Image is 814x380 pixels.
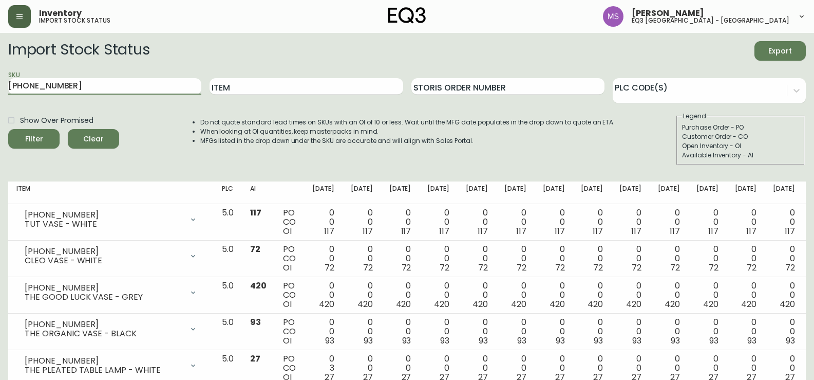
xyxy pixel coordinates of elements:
[550,298,565,310] span: 420
[735,318,757,346] div: 0 0
[283,245,296,273] div: PO CO
[631,225,641,237] span: 117
[25,247,183,256] div: [PHONE_NUMBER]
[419,182,458,204] th: [DATE]
[283,225,292,237] span: OI
[658,318,680,346] div: 0 0
[312,208,334,236] div: 0 0
[283,208,296,236] div: PO CO
[619,281,641,309] div: 0 0
[401,225,411,237] span: 117
[8,182,214,204] th: Item
[671,335,680,347] span: 93
[588,298,603,310] span: 420
[466,281,488,309] div: 0 0
[785,225,795,237] span: 117
[389,245,411,273] div: 0 0
[242,182,275,204] th: AI
[396,298,411,310] span: 420
[504,208,526,236] div: 0 0
[39,17,110,24] h5: import stock status
[214,204,242,241] td: 5.0
[658,281,680,309] div: 0 0
[440,262,449,274] span: 72
[773,245,795,273] div: 0 0
[682,151,799,160] div: Available Inventory - AI
[25,256,183,265] div: CLEO VASE - WHITE
[214,182,242,204] th: PLC
[357,298,373,310] span: 420
[16,318,205,340] div: [PHONE_NUMBER]THE ORGANIC VASE - BLACK
[682,112,707,121] legend: Legend
[250,353,260,365] span: 27
[25,320,183,329] div: [PHONE_NUMBER]
[16,281,205,304] div: [PHONE_NUMBER]THE GOOD LUCK VASE - GREY
[250,207,261,219] span: 117
[504,281,526,309] div: 0 0
[746,225,756,237] span: 117
[364,335,373,347] span: 93
[8,129,60,149] button: Filter
[458,182,496,204] th: [DATE]
[556,335,565,347] span: 93
[351,281,373,309] div: 0 0
[504,245,526,273] div: 0 0
[682,123,799,132] div: Purchase Order - PO
[76,133,111,146] span: Clear
[747,262,756,274] span: 72
[603,6,623,27] img: 1b6e43211f6f3cc0b0729c9049b8e7af
[283,281,296,309] div: PO CO
[363,225,373,237] span: 117
[696,208,718,236] div: 0 0
[427,318,449,346] div: 0 0
[773,318,795,346] div: 0 0
[632,262,641,274] span: 72
[16,208,205,231] div: [PHONE_NUMBER]TUT VASE - WHITE
[25,220,183,229] div: TUT VASE - WHITE
[250,280,267,292] span: 420
[351,318,373,346] div: 0 0
[283,298,292,310] span: OI
[735,245,757,273] div: 0 0
[593,262,603,274] span: 72
[16,245,205,267] div: [PHONE_NUMBER]CLEO VASE - WHITE
[619,245,641,273] div: 0 0
[68,129,119,149] button: Clear
[466,245,488,273] div: 0 0
[283,318,296,346] div: PO CO
[754,41,806,61] button: Export
[283,335,292,347] span: OI
[434,298,449,310] span: 420
[25,283,183,293] div: [PHONE_NUMBER]
[389,281,411,309] div: 0 0
[324,225,334,237] span: 117
[670,262,680,274] span: 72
[20,115,93,126] span: Show Over Promised
[735,208,757,236] div: 0 0
[466,208,488,236] div: 0 0
[517,262,526,274] span: 72
[312,281,334,309] div: 0 0
[312,318,334,346] div: 0 0
[478,262,488,274] span: 72
[632,9,704,17] span: [PERSON_NAME]
[283,262,292,274] span: OI
[581,245,603,273] div: 0 0
[8,41,149,61] h2: Import Stock Status
[593,225,603,237] span: 117
[351,208,373,236] div: 0 0
[696,281,718,309] div: 0 0
[389,208,411,236] div: 0 0
[727,182,765,204] th: [DATE]
[741,298,756,310] span: 420
[427,208,449,236] div: 0 0
[632,17,789,24] h5: eq3 [GEOGRAPHIC_DATA] - [GEOGRAPHIC_DATA]
[773,281,795,309] div: 0 0
[543,318,565,346] div: 0 0
[535,182,573,204] th: [DATE]
[581,208,603,236] div: 0 0
[516,225,526,237] span: 117
[511,298,526,310] span: 420
[650,182,688,204] th: [DATE]
[682,132,799,141] div: Customer Order - CO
